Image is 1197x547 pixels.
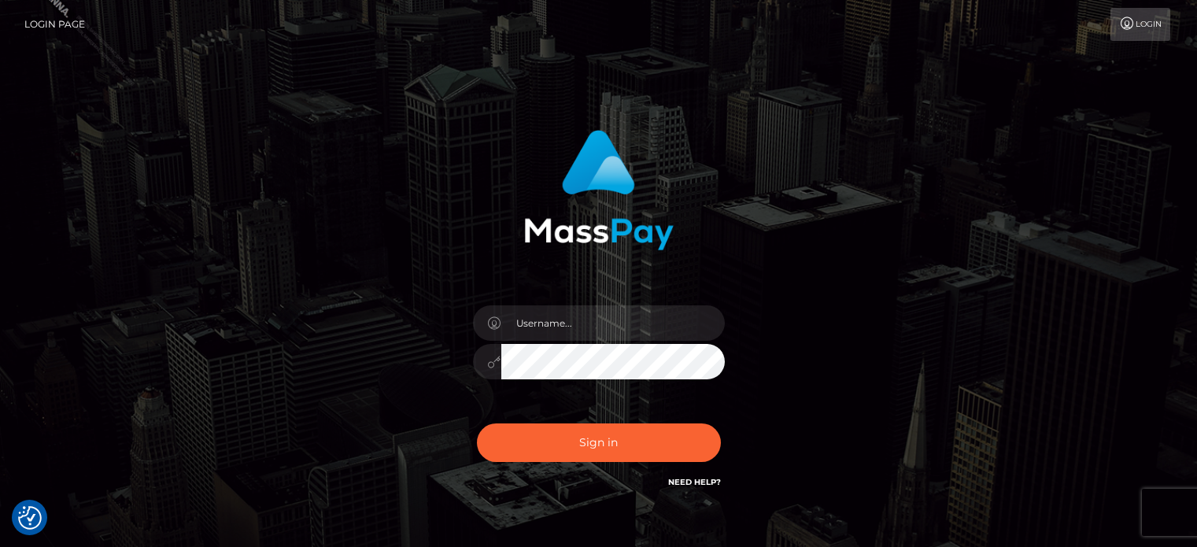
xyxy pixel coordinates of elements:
button: Consent Preferences [18,506,42,530]
img: MassPay Login [524,130,674,250]
a: Login Page [24,8,85,41]
a: Need Help? [668,477,721,487]
input: Username... [501,305,725,341]
button: Sign in [477,423,721,462]
a: Login [1110,8,1170,41]
img: Revisit consent button [18,506,42,530]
